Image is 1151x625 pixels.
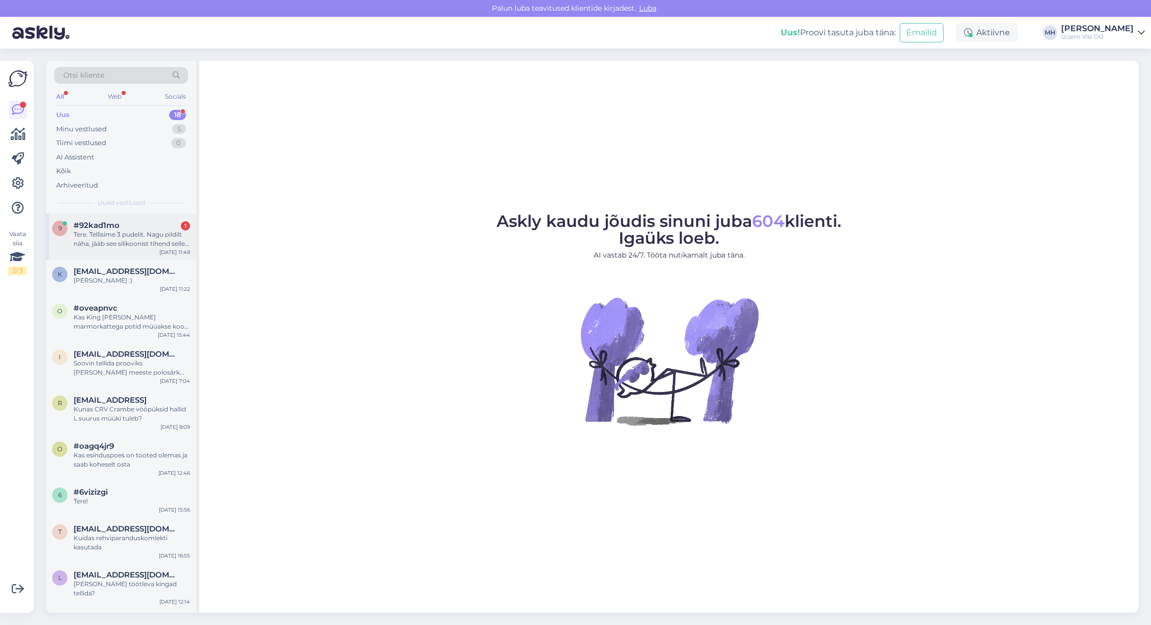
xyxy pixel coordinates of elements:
div: 0 [171,138,186,148]
div: 2 / 3 [8,266,27,275]
span: Luba [636,4,660,13]
span: info@skotten.ee [74,350,180,359]
span: r [58,399,62,407]
div: Tere! [74,497,190,506]
div: [DATE] 15:44 [158,331,190,339]
div: Minu vestlused [56,124,107,134]
div: 1 [181,221,190,230]
div: [DATE] 15:56 [159,506,190,514]
span: i [59,353,61,361]
div: Kõik [56,166,71,176]
div: Soovin tellida prooviks [PERSON_NAME] meeste polosärk 203 must. M - 2tk. L - 2 tk. XL - 2 tk. Tar... [74,359,190,377]
div: AI Assistent [56,152,94,163]
span: #oveapnvc [74,304,118,313]
div: Uus [56,110,69,120]
span: 604 [752,211,785,231]
div: [DATE] 12:46 [158,469,190,477]
span: t [58,528,62,536]
span: #6vizizgi [74,488,108,497]
span: Otsi kliente [63,70,104,81]
div: Vaata siia [8,229,27,275]
div: [PERSON_NAME] :) [74,276,190,285]
p: AI vastab 24/7. Tööta nutikamalt juba täna. [497,250,841,261]
div: Tere. Tellisime 3 pudelit. Nagu pildilt näha, jääb see silikoonist tihend selle välja tuleva asja... [74,230,190,248]
span: raimpz0@gmail.gom [74,396,147,405]
span: #oagq4jr9 [74,442,114,451]
span: l [58,574,62,582]
div: [DATE] 7:04 [160,377,190,385]
div: 5 [172,124,186,134]
img: No Chat active [577,269,761,453]
span: londiste26@gmail.com [74,570,180,580]
span: 6 [58,491,62,499]
div: Uuem Viis OÜ [1061,33,1134,41]
div: [DATE] 16:55 [159,552,190,560]
span: k [58,270,62,278]
div: Kas esinduspoes on tooted olemas ja saab koheselt osta [74,451,190,469]
div: MH [1043,26,1057,40]
div: [DATE] 11:49 [159,248,190,256]
span: tkuuse@gmail.com [74,524,180,534]
div: Socials [163,90,188,103]
div: [PERSON_NAME] töötleva kingad tellida? [74,580,190,598]
div: Proovi tasuta juba täna: [781,27,896,39]
div: Web [106,90,124,103]
div: Arhiveeritud [56,180,98,191]
div: 18 [169,110,186,120]
span: #92kad1mo [74,221,120,230]
span: o [57,307,62,315]
div: [DATE] 8:09 [160,423,190,431]
div: [DATE] 11:22 [160,285,190,293]
div: Kuidas rehviparanduskomlekti kasutada [74,534,190,552]
span: Askly kaudu jõudis sinuni juba klienti. Igaüks loeb. [497,211,841,248]
div: [DATE] 12:14 [159,598,190,606]
div: Kas King [PERSON_NAME] marmorkattega potid müüakse koos kaanega? [74,313,190,331]
div: [PERSON_NAME] [1061,25,1134,33]
a: [PERSON_NAME]Uuem Viis OÜ [1061,25,1145,41]
div: Kunas CRV Crambe vööpüksid hallid L suurus müüki tuleb? [74,405,190,423]
span: o [57,445,62,453]
img: Askly Logo [8,69,28,88]
div: All [54,90,66,103]
span: kerlyn.meltsov@gmail.com [74,267,180,276]
button: Emailid [900,23,944,42]
b: Uus! [781,28,800,37]
span: Uued vestlused [98,198,145,207]
div: Tiimi vestlused [56,138,106,148]
span: 9 [58,224,62,232]
div: Aktiivne [956,24,1018,42]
